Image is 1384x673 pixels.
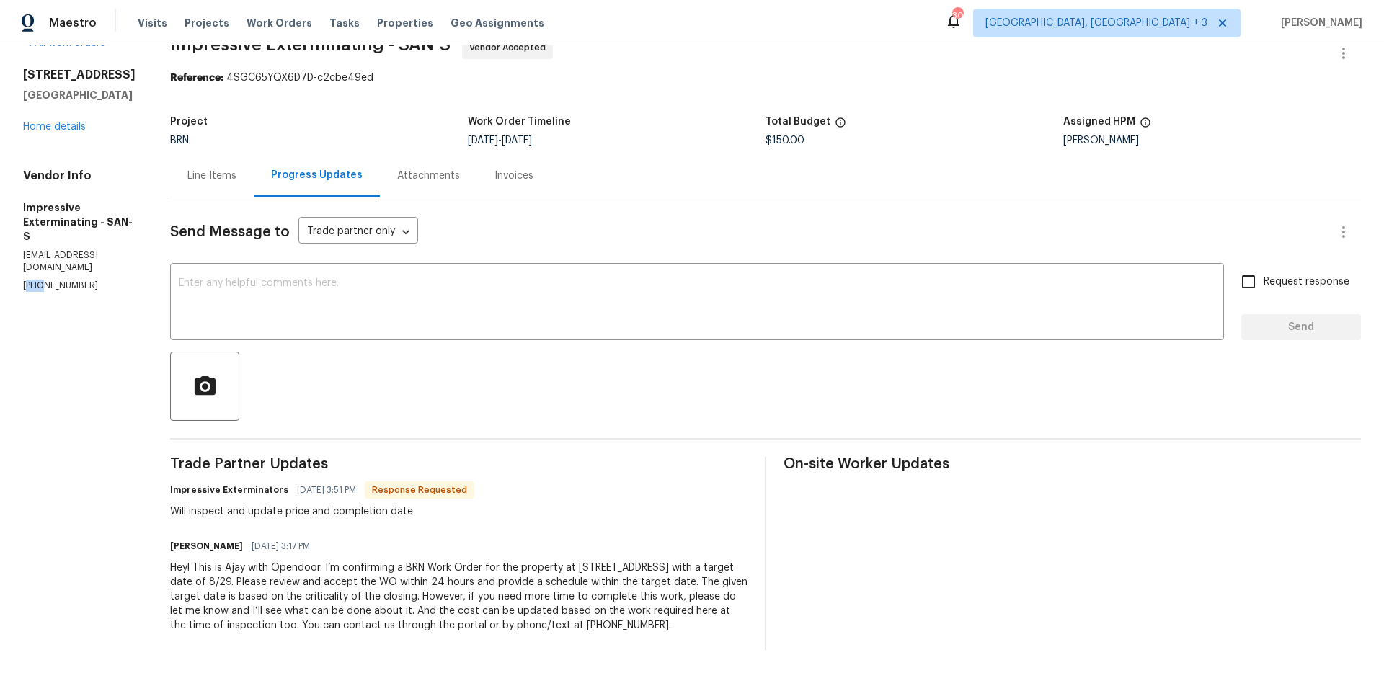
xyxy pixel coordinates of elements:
[494,169,533,183] div: Invoices
[170,504,474,519] div: Will inspect and update price and completion date
[766,117,830,127] h5: Total Budget
[469,40,551,55] span: Vendor Accepted
[170,539,243,553] h6: [PERSON_NAME]
[297,483,356,497] span: [DATE] 3:51 PM
[271,168,363,182] div: Progress Updates
[451,16,544,30] span: Geo Assignments
[170,71,1361,85] div: 4SGC65YQX6D7D-c2cbe49ed
[1264,275,1349,290] span: Request response
[23,122,86,132] a: Home details
[1063,117,1135,127] h5: Assigned HPM
[23,249,136,274] p: [EMAIL_ADDRESS][DOMAIN_NAME]
[377,16,433,30] span: Properties
[185,16,229,30] span: Projects
[329,18,360,28] span: Tasks
[298,220,418,244] div: Trade partner only
[247,16,312,30] span: Work Orders
[170,117,208,127] h5: Project
[366,483,473,497] span: Response Requested
[23,280,136,292] p: [PHONE_NUMBER]
[23,169,136,183] h4: Vendor Info
[170,225,290,239] span: Send Message to
[766,135,804,146] span: $150.00
[49,16,97,30] span: Maestro
[187,169,236,183] div: Line Items
[468,117,571,127] h5: Work Order Timeline
[138,16,167,30] span: Visits
[170,457,748,471] span: Trade Partner Updates
[784,457,1361,471] span: On-site Worker Updates
[1140,117,1151,135] span: The hpm assigned to this work order.
[835,117,846,135] span: The total cost of line items that have been proposed by Opendoor. This sum includes line items th...
[170,73,223,83] b: Reference:
[1275,16,1362,30] span: [PERSON_NAME]
[170,36,451,53] span: Impressive Exterminating - SAN-S
[170,135,189,146] span: BRN
[468,135,532,146] span: -
[252,539,310,553] span: [DATE] 3:17 PM
[502,135,532,146] span: [DATE]
[170,483,288,497] h6: Impressive Exterminators
[985,16,1207,30] span: [GEOGRAPHIC_DATA], [GEOGRAPHIC_DATA] + 3
[23,68,136,82] h2: [STREET_ADDRESS]
[1063,135,1361,146] div: [PERSON_NAME]
[468,135,498,146] span: [DATE]
[952,9,962,23] div: 30
[170,561,748,633] div: Hey! This is Ajay with Opendoor. I’m confirming a BRN Work Order for the property at [STREET_ADDR...
[397,169,460,183] div: Attachments
[23,200,136,244] h5: Impressive Exterminating - SAN-S
[23,88,136,102] h5: [GEOGRAPHIC_DATA]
